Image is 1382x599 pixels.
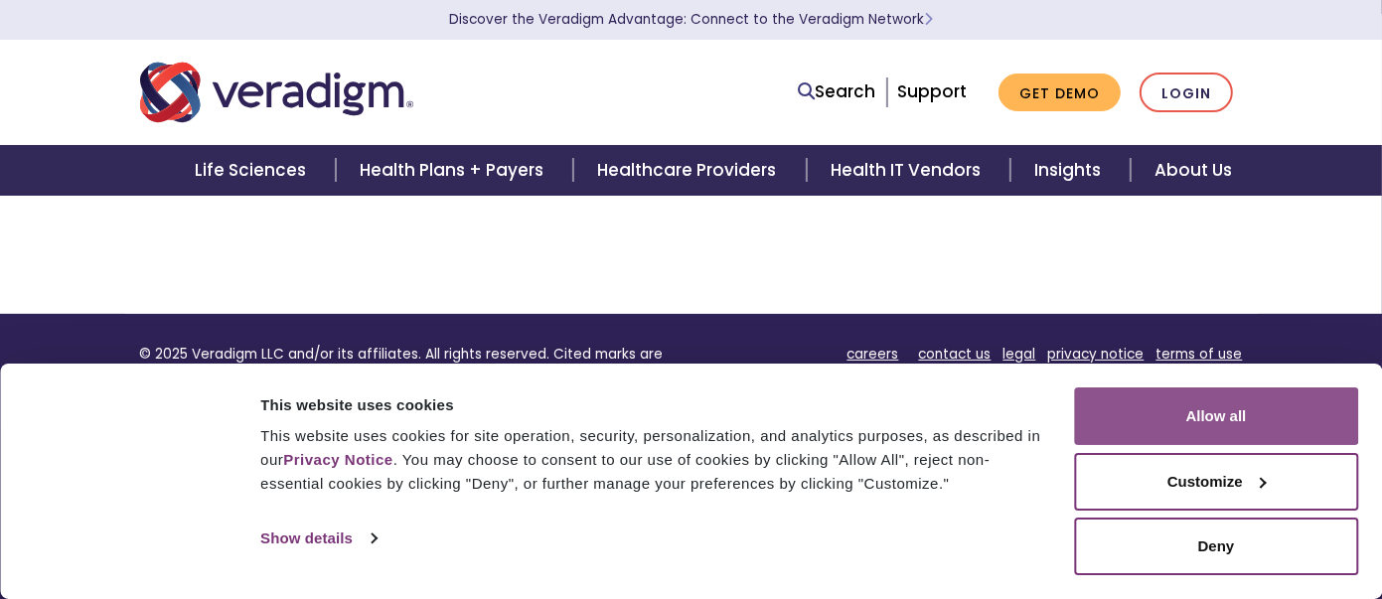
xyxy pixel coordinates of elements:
a: Health Plans + Payers [336,145,573,196]
a: legal [1003,345,1036,364]
a: Healthcare Providers [573,145,806,196]
a: Show details [260,524,376,553]
img: Veradigm logo [140,60,413,125]
a: Get Demo [998,74,1121,112]
a: careers [847,345,899,364]
button: Customize [1074,453,1358,511]
a: contact us [919,345,992,364]
div: This website uses cookies [260,393,1051,417]
a: Insights [1010,145,1131,196]
button: Allow all [1074,387,1358,445]
a: Privacy Notice [283,451,392,468]
p: © 2025 Veradigm LLC and/or its affiliates. All rights reserved. Cited marks are the property of V... [140,344,677,430]
a: terms of use [1156,345,1243,364]
div: This website uses cookies for site operation, security, personalization, and analytics purposes, ... [260,424,1051,496]
a: Search [799,78,876,105]
a: Health IT Vendors [807,145,1010,196]
a: privacy notice [1048,345,1145,364]
button: Deny [1074,518,1358,575]
a: Login [1140,73,1233,113]
span: Learn More [924,10,933,29]
a: Discover the Veradigm Advantage: Connect to the Veradigm NetworkLearn More [449,10,933,29]
a: Life Sciences [171,145,336,196]
a: Support [897,79,967,103]
a: About Us [1131,145,1256,196]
